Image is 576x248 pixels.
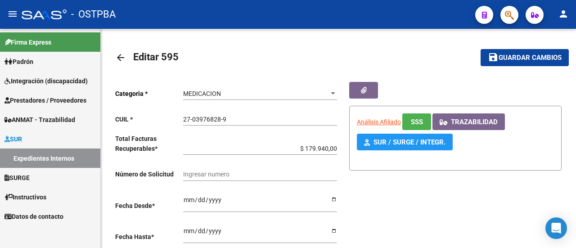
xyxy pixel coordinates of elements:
span: - OSTPBA [71,5,116,24]
span: Datos de contacto [4,212,63,221]
mat-icon: person [558,9,569,19]
p: CUIL * [115,114,183,124]
span: Análisis Afiliado [357,118,401,126]
span: SSS [411,118,423,126]
p: Fecha Hasta [115,232,183,242]
p: Número de Solicitud [115,169,183,179]
span: Guardar cambios [499,54,562,62]
span: Trazabilidad [451,118,498,126]
span: ANMAT - Trazabilidad [4,115,75,125]
div: Open Intercom Messenger [545,217,567,239]
mat-icon: menu [7,9,18,19]
span: Instructivos [4,192,46,202]
span: SUR / SURGE / INTEGR. [373,138,445,146]
button: SSS [402,113,431,130]
span: SUR [4,134,22,144]
button: Guardar cambios [481,49,569,66]
mat-icon: arrow_back [115,52,126,63]
button: Trazabilidad [432,113,505,130]
span: Editar 595 [133,51,179,63]
p: Categoria * [115,89,183,99]
span: Padrón [4,57,33,67]
span: Prestadores / Proveedores [4,95,86,105]
span: Firma Express [4,37,51,47]
mat-icon: save [488,52,499,63]
p: Total Facturas Recuperables [115,134,183,153]
p: Fecha Desde [115,201,183,211]
span: SURGE [4,173,30,183]
button: SUR / SURGE / INTEGR. [357,134,453,150]
span: Integración (discapacidad) [4,76,88,86]
span: MEDICACION [183,90,221,97]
